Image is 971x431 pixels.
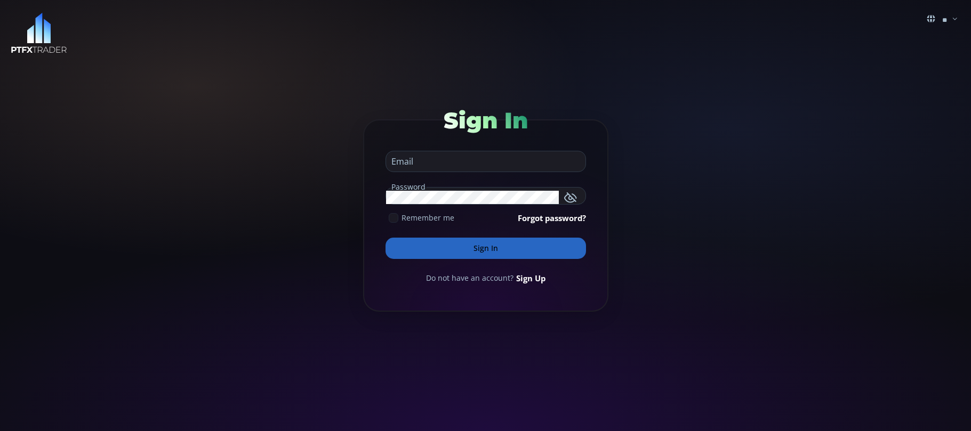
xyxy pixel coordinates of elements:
[518,212,586,224] a: Forgot password?
[516,272,545,284] a: Sign Up
[402,212,454,223] span: Remember me
[11,13,67,54] img: LOGO
[386,272,586,284] div: Do not have an account?
[444,107,528,134] span: Sign In
[386,238,586,259] button: Sign In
